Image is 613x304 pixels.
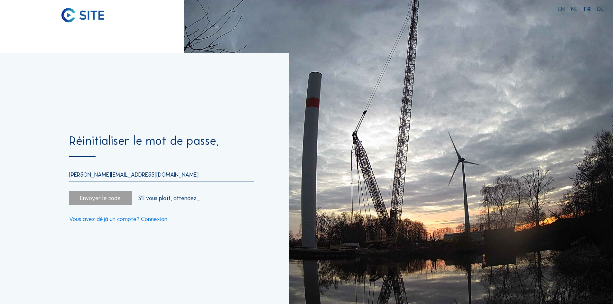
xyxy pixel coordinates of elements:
div: NL [571,6,581,12]
img: C-SITE logo [61,8,104,23]
input: E-mail [69,171,254,178]
div: EN [558,6,568,12]
div: S'il vous plaît, attendez... [138,195,200,201]
a: Vous avez déjà un compte? Connexion. [69,216,169,222]
div: FR [584,6,594,12]
div: Envoyer le code [69,191,132,205]
div: DE [597,6,604,12]
div: Réinitialiser le mot de passe. [69,135,254,157]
